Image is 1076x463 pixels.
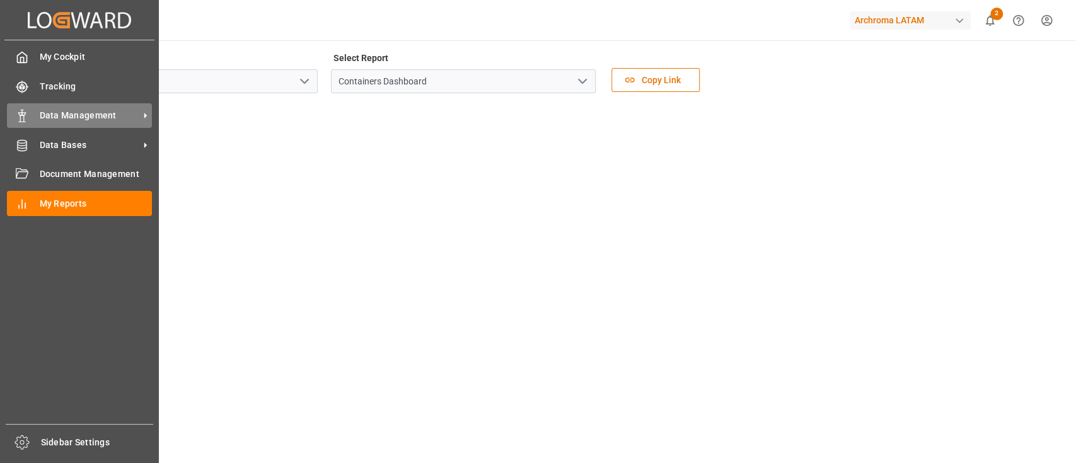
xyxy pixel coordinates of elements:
[331,49,390,67] label: Select Report
[850,8,976,32] button: Archroma LATAM
[294,72,313,91] button: open menu
[611,68,700,92] button: Copy Link
[53,69,318,93] input: Type to search/select
[850,11,971,30] div: Archroma LATAM
[572,72,591,91] button: open menu
[40,168,153,181] span: Document Management
[7,45,152,69] a: My Cockpit
[1004,6,1033,35] button: Help Center
[976,6,1004,35] button: show 2 new notifications
[40,109,139,122] span: Data Management
[7,162,152,186] a: Document Management
[40,139,139,152] span: Data Bases
[7,74,152,98] a: Tracking
[7,191,152,215] a: My Reports
[990,8,1003,20] span: 2
[331,69,596,93] input: Type to search/select
[40,80,153,93] span: Tracking
[40,197,153,210] span: My Reports
[635,74,687,87] span: Copy Link
[40,50,153,64] span: My Cockpit
[41,436,154,449] span: Sidebar Settings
